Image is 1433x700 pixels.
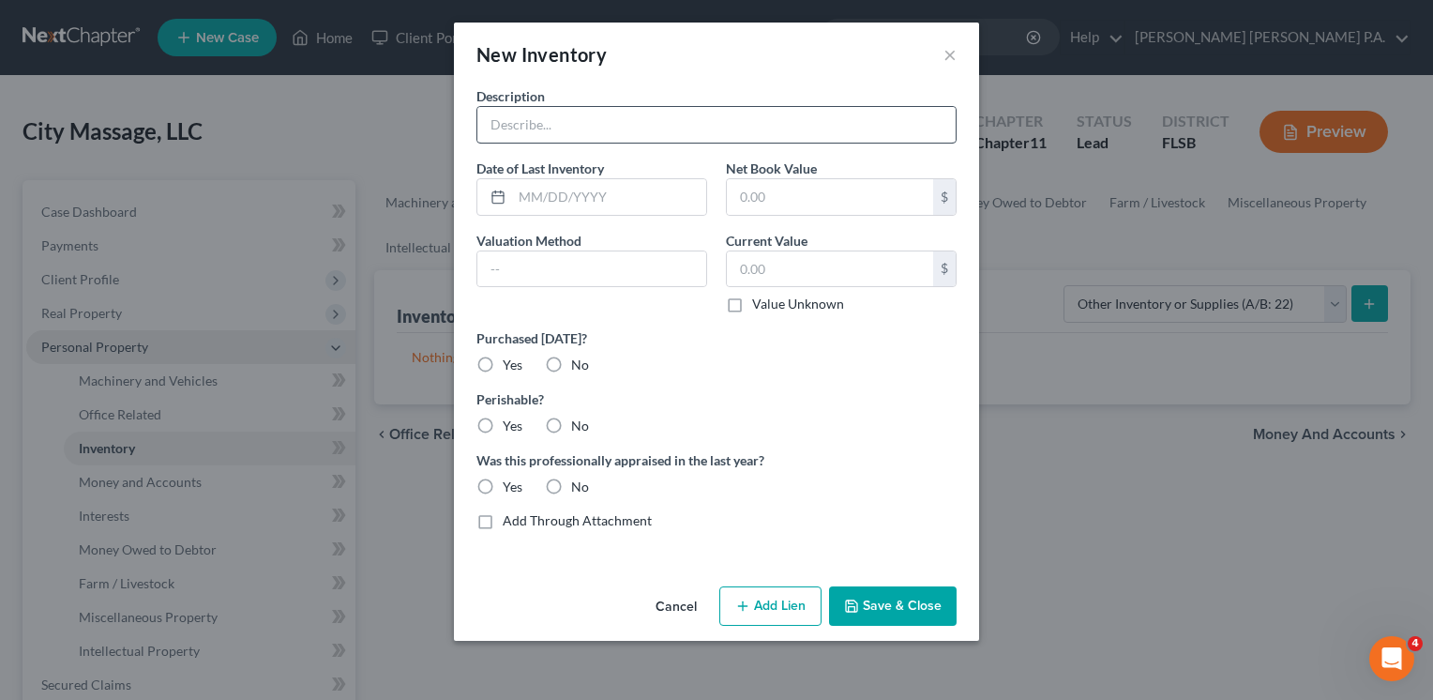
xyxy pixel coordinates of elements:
[476,450,957,470] label: Was this professionally appraised in the last year?
[503,511,652,530] label: Add Through Attachment
[571,478,589,496] label: No
[512,179,706,215] input: MM/DD/YYYY
[503,417,522,435] label: Yes
[571,417,589,435] label: No
[933,251,956,287] div: $
[571,356,589,374] label: No
[476,159,604,178] label: Date of Last Inventory
[933,179,956,215] div: $
[1408,636,1423,651] span: 4
[477,107,956,143] input: Describe...
[476,41,607,68] div: New Inventory
[727,251,933,287] input: 0.00
[726,231,807,251] label: Current Value
[476,328,957,348] label: Purchased [DATE]?
[503,478,522,496] label: Yes
[726,159,817,178] label: Net Book Value
[943,43,957,66] button: ×
[752,295,844,313] label: Value Unknown
[719,586,822,626] button: Add Lien
[727,179,933,215] input: 0.00
[641,588,712,626] button: Cancel
[829,586,957,626] button: Save & Close
[477,251,706,287] input: --
[476,86,545,106] label: Description
[1369,636,1414,681] iframe: Intercom live chat
[476,231,581,251] label: Valuation Method
[503,356,522,374] label: Yes
[476,389,957,409] label: Perishable?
